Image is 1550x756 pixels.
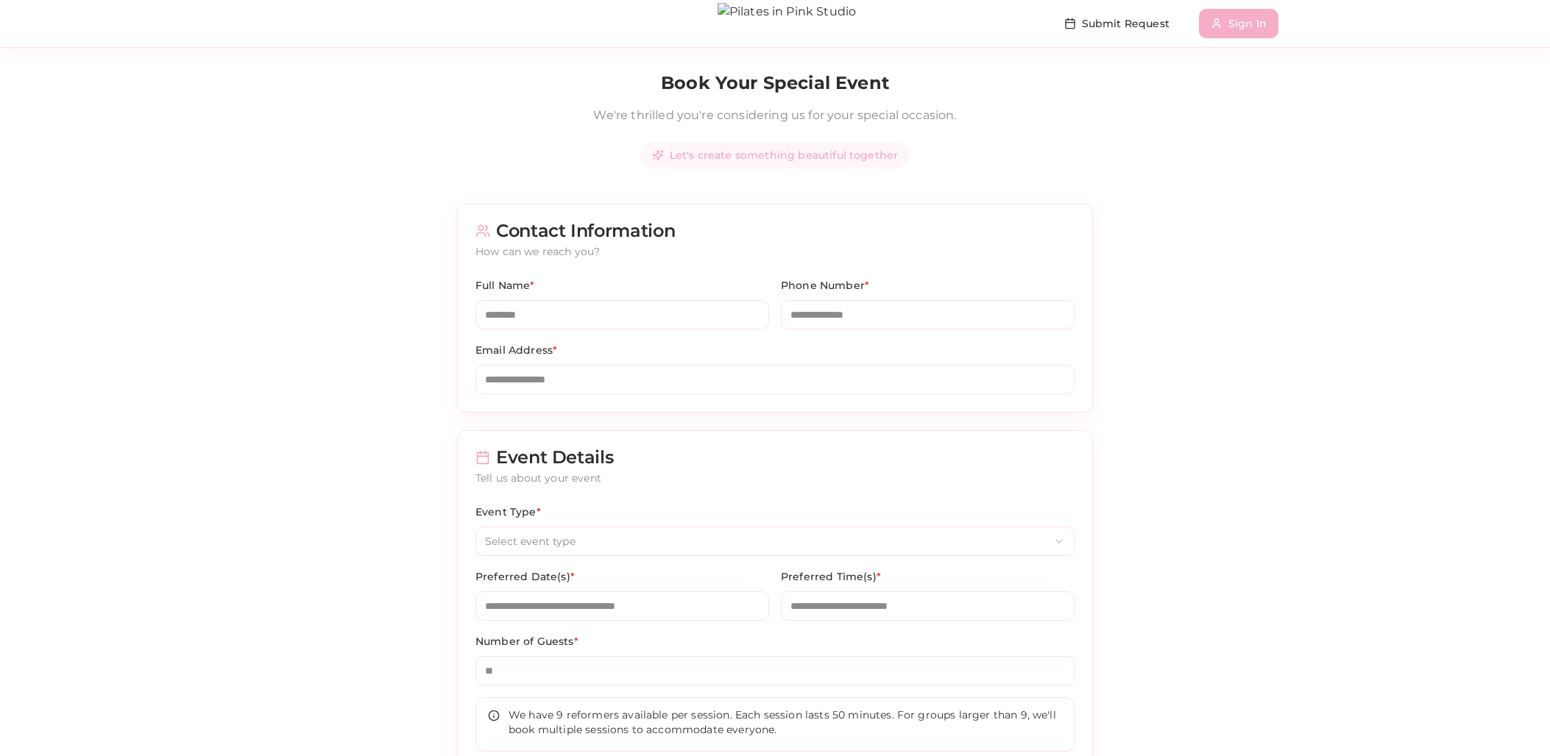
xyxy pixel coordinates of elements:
[475,570,575,583] label: Preferred Date(s)
[475,343,557,357] label: Email Address
[475,471,1075,485] div: Tell us about your event
[718,3,857,44] img: Pilates in Pink Studio
[670,148,899,163] span: Let's create something beautiful together
[1052,9,1181,38] button: Submit Request
[475,449,1075,466] div: Event Details
[475,222,1075,240] div: Contact Information
[488,707,1062,737] div: We have 9 reformers available per session. Each session lasts 50 minutes. For groups larger than ...
[475,244,1075,259] div: How can we reach you?
[1199,9,1278,38] button: Sign In
[457,71,1093,95] h1: Book Your Special Event
[781,279,869,292] label: Phone Number
[475,279,535,292] label: Full Name
[475,635,578,648] label: Number of Guests
[475,505,541,518] label: Event Type
[781,570,881,583] label: Preferred Time(s)
[528,107,1022,124] p: We're thrilled you're considering us for your special occasion.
